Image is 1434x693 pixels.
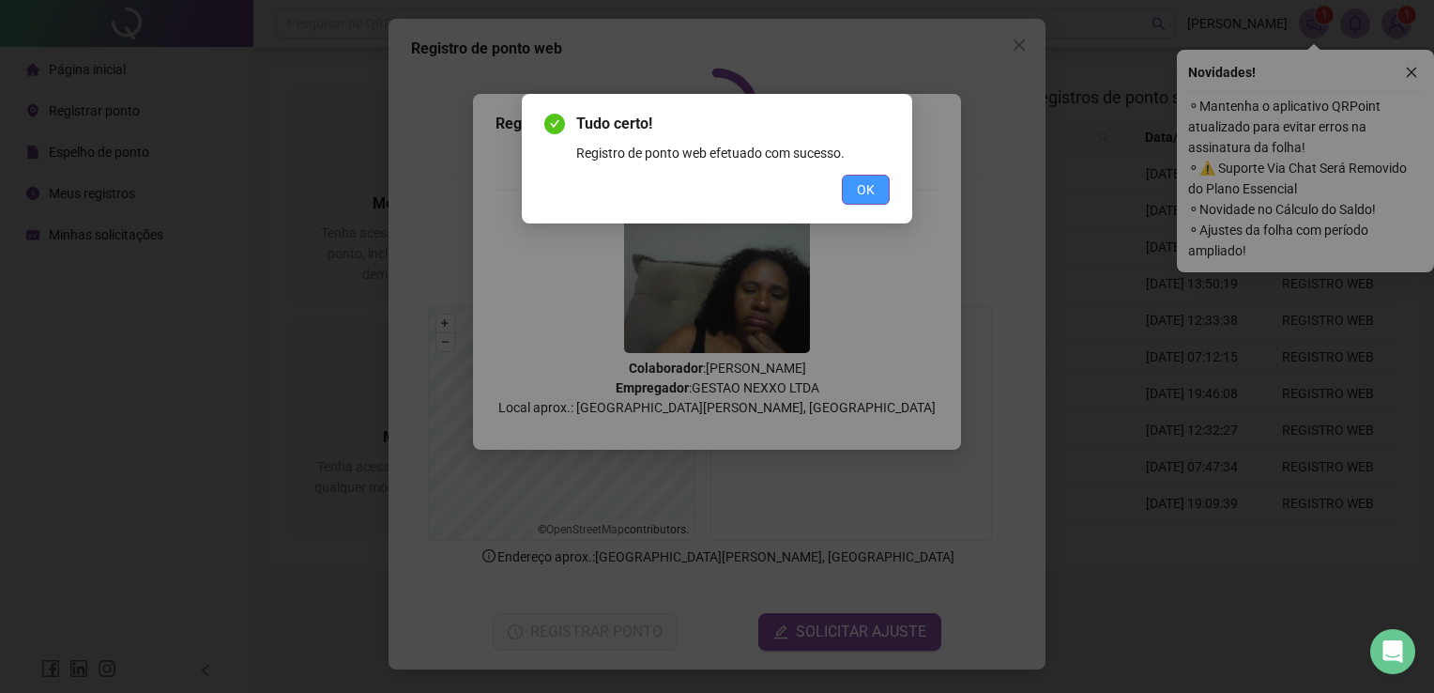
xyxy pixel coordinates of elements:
[1370,629,1415,674] div: Open Intercom Messenger
[842,175,890,205] button: OK
[576,143,890,163] div: Registro de ponto web efetuado com sucesso.
[544,114,565,134] span: check-circle
[857,179,875,200] span: OK
[576,113,890,135] span: Tudo certo!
